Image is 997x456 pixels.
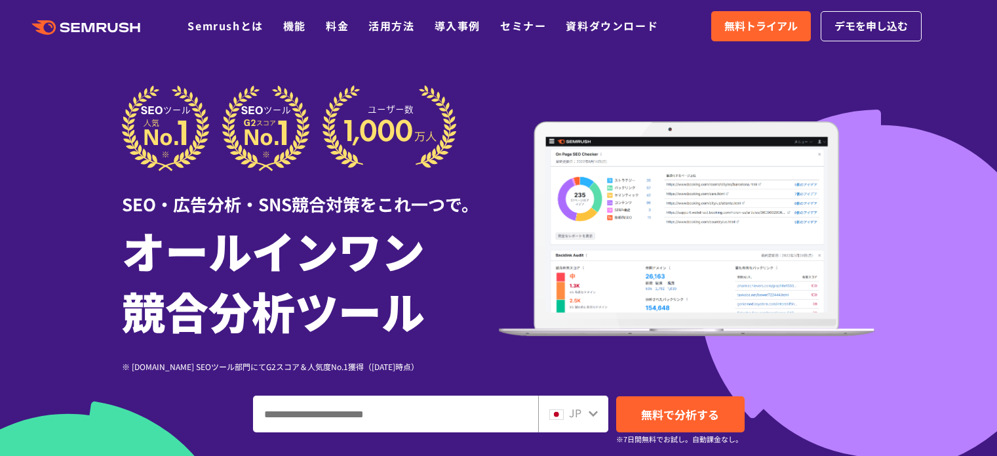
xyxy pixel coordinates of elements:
a: セミナー [500,18,546,33]
a: 無料で分析する [616,396,745,432]
small: ※7日間無料でお試し。自動課金なし。 [616,433,743,446]
a: 活用方法 [368,18,414,33]
input: ドメイン、キーワードまたはURLを入力してください [254,396,538,432]
a: 料金 [326,18,349,33]
a: 資料ダウンロード [566,18,658,33]
span: 無料で分析する [641,406,719,423]
span: デモを申し込む [834,18,908,35]
a: Semrushとは [187,18,263,33]
span: 無料トライアル [724,18,798,35]
a: デモを申し込む [821,11,922,41]
a: 機能 [283,18,306,33]
a: 導入事例 [435,18,480,33]
h1: オールインワン 競合分析ツール [122,220,499,341]
a: 無料トライアル [711,11,811,41]
span: JP [569,405,581,421]
div: SEO・広告分析・SNS競合対策をこれ一つで。 [122,171,499,217]
div: ※ [DOMAIN_NAME] SEOツール部門にてG2スコア＆人気度No.1獲得（[DATE]時点） [122,360,499,373]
